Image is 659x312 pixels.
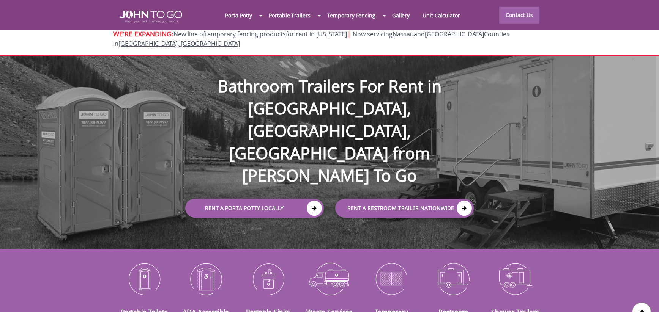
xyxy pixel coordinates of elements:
[386,7,416,24] a: Gallery
[113,30,509,48] span: Now servicing and Counties in
[178,50,481,187] h1: Bathroom Trailers For Rent in [GEOGRAPHIC_DATA], [GEOGRAPHIC_DATA], [GEOGRAPHIC_DATA] from [PERSO...
[366,259,416,298] img: Temporary-Fencing-cion_N.png
[321,7,382,24] a: Temporary Fencing
[181,259,231,298] img: ADA-Accessible-Units-icon_N.png
[113,29,173,38] span: WE'RE EXPANDING:
[219,7,259,24] a: Porta Potty
[428,259,478,298] img: Restroom-Trailers-icon_N.png
[118,39,240,48] a: [GEOGRAPHIC_DATA], [GEOGRAPHIC_DATA]
[347,28,351,39] span: |
[335,199,474,218] a: rent a RESTROOM TRAILER Nationwide
[416,7,467,24] a: Unit Calculator
[119,259,169,298] img: Portable-Toilets-icon_N.png
[243,259,293,298] img: Portable-Sinks-icon_N.png
[304,259,355,298] img: Waste-Services-icon_N.png
[120,11,182,23] img: JOHN to go
[185,199,324,218] a: Rent a Porta Potty Locally
[499,7,539,24] a: Contact Us
[629,282,659,312] button: Live Chat
[113,30,509,48] span: New line of for rent in [US_STATE]
[205,30,286,38] a: temporary fencing products
[490,259,540,298] img: Shower-Trailers-icon_N.png
[393,30,414,38] a: Nassau
[262,7,317,24] a: Portable Trailers
[425,30,484,38] a: [GEOGRAPHIC_DATA]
